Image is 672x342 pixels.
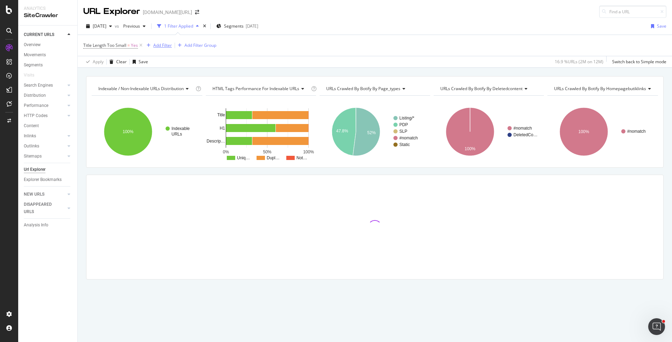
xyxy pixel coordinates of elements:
[24,221,48,229] div: Analysis Info
[83,42,126,48] span: Title Length Too Small
[24,61,72,69] a: Segments
[93,59,104,65] div: Apply
[399,136,418,140] text: #nomatch
[120,21,148,32] button: Previous
[219,126,225,131] text: H1
[612,59,666,65] div: Switch back to Simple mode
[24,122,39,130] div: Content
[92,101,202,162] svg: A chart.
[171,132,182,137] text: URLs
[202,23,208,30] div: times
[648,21,666,32] button: Save
[184,42,216,48] div: Add Filter Group
[212,86,299,92] span: HTML Tags Performance for Indexable URLs
[24,112,48,119] div: HTTP Codes
[579,129,589,134] text: 100%
[24,92,65,99] a: Distribution
[24,221,72,229] a: Analysis Info
[93,23,106,29] span: 2025 Aug. 15th
[296,155,307,160] text: Not…
[24,153,65,160] a: Sitemaps
[24,61,43,69] div: Segments
[24,166,72,173] a: Url Explorer
[24,92,46,99] div: Distribution
[83,21,115,32] button: [DATE]
[83,56,104,67] button: Apply
[211,83,310,94] h4: HTML Tags Performance for Indexable URLs
[439,83,538,94] h4: URLs Crawled By Botify By deletedcontent
[24,41,72,49] a: Overview
[24,41,41,49] div: Overview
[627,129,646,134] text: #nomatch
[213,21,261,32] button: Segments[DATE]
[24,102,65,109] a: Performance
[224,23,244,29] span: Segments
[107,56,127,67] button: Clear
[553,83,657,94] h4: URLs Crawled By Botify By homepagebutiklinks
[143,9,192,16] div: [DOMAIN_NAME][URL]
[547,101,658,162] svg: A chart.
[24,143,65,150] a: Outlinks
[223,150,229,154] text: 0%
[24,191,44,198] div: NEW URLS
[131,41,138,50] span: Yes
[513,132,538,137] text: DeletedCo…
[399,129,407,134] text: SLP
[98,86,184,92] span: Indexable / Non-Indexable URLs distribution
[130,56,148,67] button: Save
[153,42,172,48] div: Add Filter
[24,102,48,109] div: Performance
[24,201,59,216] div: DISAPPEARED URLS
[24,153,42,160] div: Sitemaps
[24,82,65,89] a: Search Engines
[399,116,414,121] text: Listing/*
[24,51,72,59] a: Movements
[24,12,72,20] div: SiteCrawler
[440,86,523,92] span: URLs Crawled By Botify By deletedcontent
[195,10,199,15] div: arrow-right-arrow-left
[206,139,225,144] text: Descrip…
[320,101,430,162] svg: A chart.
[599,6,666,18] input: Find a URL
[24,122,72,130] a: Content
[24,132,65,140] a: Inlinks
[24,31,65,38] a: CURRENT URLS
[554,86,646,92] span: URLs Crawled By Botify By homepagebutiklinks
[116,59,127,65] div: Clear
[83,6,140,17] div: URL Explorer
[24,112,65,119] a: HTTP Codes
[399,122,408,127] text: PDP
[326,86,400,92] span: URLs Crawled By Botify By page_types
[120,23,140,29] span: Previous
[24,191,65,198] a: NEW URLS
[123,129,134,134] text: 100%
[139,59,148,65] div: Save
[24,6,72,12] div: Analytics
[555,59,603,65] div: 16.9 % URLs ( 2M on 12M )
[464,146,475,151] text: 100%
[206,101,316,162] svg: A chart.
[246,23,258,29] div: [DATE]
[24,201,65,216] a: DISAPPEARED URLS
[24,176,62,183] div: Explorer Bookmarks
[144,41,172,50] button: Add Filter
[434,101,544,162] div: A chart.
[336,129,348,133] text: 47.8%
[154,21,202,32] button: 1 Filter Applied
[399,142,410,147] text: Static
[24,72,34,79] div: Visits
[115,23,120,29] span: vs
[237,155,250,160] text: Uniq…
[175,41,216,50] button: Add Filter Group
[609,56,666,67] button: Switch back to Simple mode
[303,150,314,154] text: 100%
[24,72,41,79] a: Visits
[24,31,54,38] div: CURRENT URLS
[127,42,130,48] span: =
[263,150,271,154] text: 50%
[648,318,665,335] iframe: Intercom live chat
[24,51,46,59] div: Movements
